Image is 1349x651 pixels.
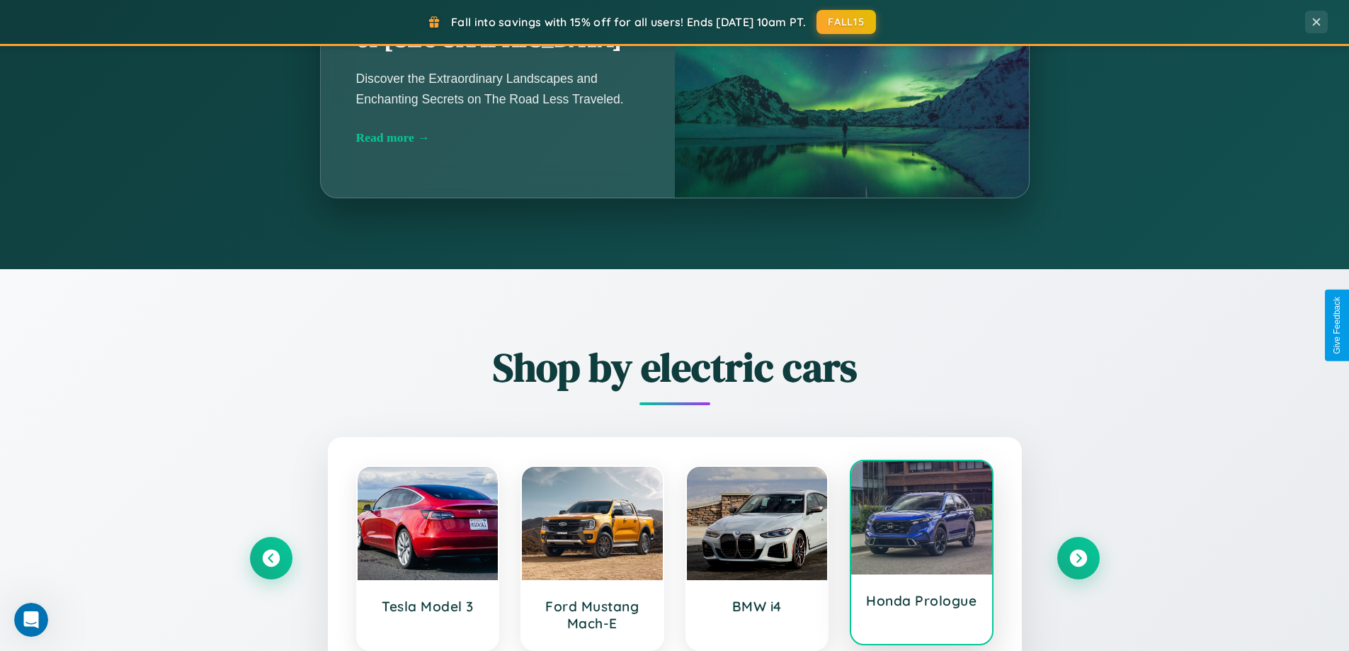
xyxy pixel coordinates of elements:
[372,598,484,615] h3: Tesla Model 3
[1332,297,1342,354] div: Give Feedback
[250,340,1100,395] h2: Shop by electric cars
[451,15,806,29] span: Fall into savings with 15% off for all users! Ends [DATE] 10am PT.
[701,598,814,615] h3: BMW i4
[356,130,639,145] div: Read more →
[865,592,978,609] h3: Honda Prologue
[816,10,876,34] button: FALL15
[14,603,48,637] iframe: Intercom live chat
[356,69,639,108] p: Discover the Extraordinary Landscapes and Enchanting Secrets on The Road Less Traveled.
[536,598,649,632] h3: Ford Mustang Mach-E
